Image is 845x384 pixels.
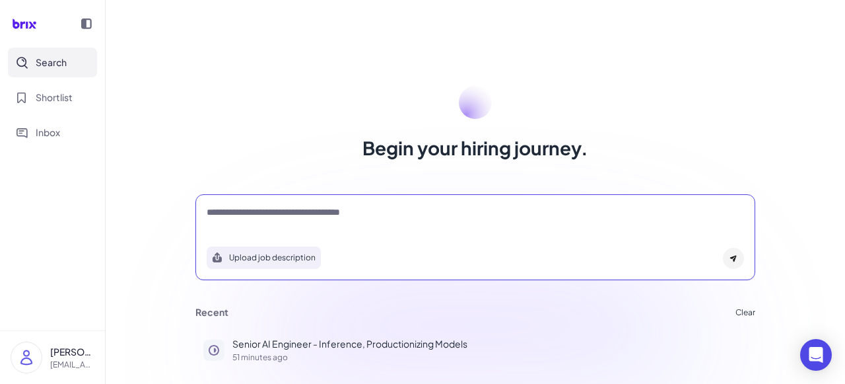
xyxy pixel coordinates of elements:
img: user_logo.png [11,342,42,373]
button: Clear [735,309,755,317]
h1: Begin your hiring journey. [362,135,588,161]
p: 51 minutes ago [232,354,747,362]
p: [PERSON_NAME] [50,345,94,359]
button: Senior AI Engineer - Inference, Productionizing Models51 minutes ago [195,329,755,369]
h3: Recent [195,307,228,319]
button: Search using job description [207,247,321,269]
p: Senior AI Engineer - Inference, Productionizing Models [232,337,747,351]
button: Shortlist [8,83,97,112]
div: Open Intercom Messenger [800,339,832,371]
span: Search [36,56,67,69]
span: Inbox [36,126,60,139]
p: [EMAIL_ADDRESS][DOMAIN_NAME] [50,359,94,371]
span: Shortlist [36,91,73,104]
button: Search [8,48,97,77]
button: Inbox [8,118,97,147]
